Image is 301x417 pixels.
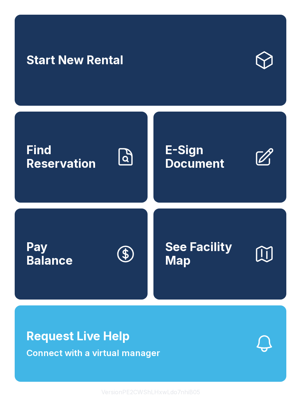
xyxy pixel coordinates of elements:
a: Find Reservation [15,112,148,203]
span: Connect with a virtual manager [26,347,160,360]
a: Start New Rental [15,15,286,106]
a: PayBalance [15,208,148,300]
span: See Facility Map [165,240,248,267]
span: Pay Balance [26,240,73,267]
a: E-Sign Document [153,112,286,203]
button: VersionPE2CWShLHxwLdo7nhiB05 [95,382,206,402]
span: Start New Rental [26,54,123,67]
span: Find Reservation [26,144,109,170]
span: E-Sign Document [165,144,248,170]
span: Request Live Help [26,327,130,345]
button: See Facility Map [153,208,286,300]
button: Request Live HelpConnect with a virtual manager [15,305,286,382]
